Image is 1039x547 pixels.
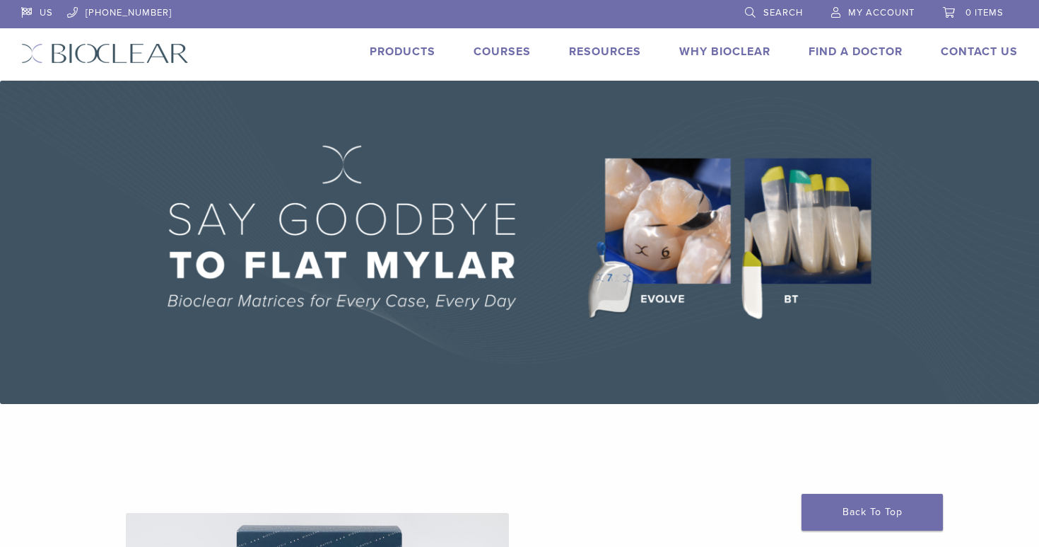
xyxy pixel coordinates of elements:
span: 0 items [965,7,1004,18]
a: Products [370,45,435,59]
span: Search [763,7,803,18]
a: Back To Top [802,494,943,531]
a: Find A Doctor [809,45,903,59]
a: Contact Us [941,45,1018,59]
a: Courses [474,45,531,59]
img: Bioclear [21,43,189,64]
a: Why Bioclear [679,45,770,59]
span: My Account [848,7,915,18]
a: Resources [569,45,641,59]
